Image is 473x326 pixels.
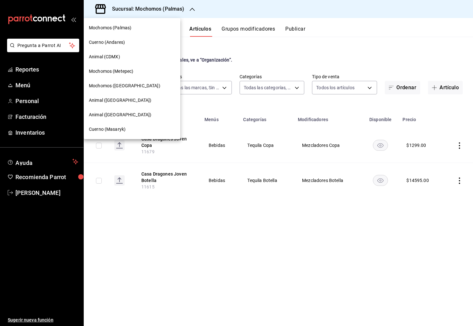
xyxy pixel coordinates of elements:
[89,82,160,89] span: Mochomos ([GEOGRAPHIC_DATA])
[89,111,151,118] span: Animal ([GEOGRAPHIC_DATA])
[84,108,180,122] div: Animal ([GEOGRAPHIC_DATA])
[89,97,151,104] span: Animal ([GEOGRAPHIC_DATA])
[89,53,120,60] span: Animal (CDMX)
[89,126,126,133] span: Cuerno (Masaryk)
[84,122,180,137] div: Cuerno (Masaryk)
[84,64,180,79] div: Mochomos (Metepec)
[84,93,180,108] div: Animal ([GEOGRAPHIC_DATA])
[89,39,125,46] span: Cuerno (Andares)
[89,68,133,75] span: Mochomos (Metepec)
[84,79,180,93] div: Mochomos ([GEOGRAPHIC_DATA])
[84,50,180,64] div: Animal (CDMX)
[84,21,180,35] div: Mochomos (Palmas)
[84,35,180,50] div: Cuerno (Andares)
[89,24,131,31] span: Mochomos (Palmas)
